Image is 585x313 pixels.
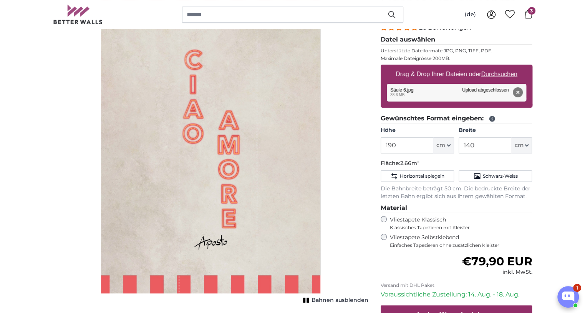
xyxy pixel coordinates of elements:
span: cm [436,142,445,149]
p: Unterstützte Dateiformate JPG, PNG, TIFF, PDF. [381,48,532,54]
span: Schwarz-Weiss [482,173,517,179]
div: 1 [573,284,581,292]
u: Durchsuchen [481,71,517,77]
legend: Gewünschtes Format eingeben: [381,114,532,123]
p: Fläche: [381,160,532,167]
span: Klassisches Tapezieren mit Kleister [390,225,526,231]
p: Versand mit DHL Paket [381,282,532,288]
label: Drag & Drop Ihrer Dateien oder [393,67,520,82]
label: Breite [459,127,532,134]
span: Bahnen ausblenden [312,296,368,304]
span: 2.66m² [400,160,419,166]
span: 3 [528,7,535,15]
label: Höhe [381,127,454,134]
button: Open chatbox [557,286,579,308]
img: Betterwalls [53,5,103,24]
div: inkl. MwSt. [462,268,532,276]
legend: Datei auswählen [381,35,532,45]
label: Vliestapete Klassisch [390,216,526,231]
span: Horizontal spiegeln [399,173,444,179]
p: Voraussichtliche Zustellung: 14. Aug. - 18. Aug. [381,290,532,299]
button: Horizontal spiegeln [381,170,454,182]
button: cm [511,137,532,153]
span: €79,90 EUR [462,254,532,268]
legend: Material [381,203,532,213]
button: Schwarz-Weiss [459,170,532,182]
button: (de) [459,8,482,22]
p: Die Bahnbreite beträgt 50 cm. Die bedruckte Breite der letzten Bahn ergibt sich aus Ihrem gewählt... [381,185,532,200]
span: Einfaches Tapezieren ohne zusätzlichen Kleister [390,242,532,248]
span: cm [514,142,523,149]
label: Vliestapete Selbstklebend [390,234,532,248]
button: Bahnen ausblenden [301,295,368,306]
button: cm [433,137,454,153]
p: Maximale Dateigrösse 200MB. [381,55,532,62]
